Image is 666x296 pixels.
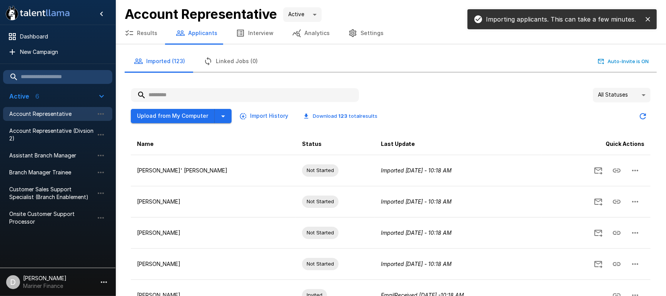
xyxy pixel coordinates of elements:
[137,260,290,268] p: [PERSON_NAME]
[302,198,339,205] span: Not Started
[635,109,651,124] button: Updated Today - 10:18 AM
[194,50,267,72] button: Linked Jobs (0)
[381,261,452,267] i: Imported [DATE] - 10:18 AM
[238,109,291,123] button: Import History
[339,22,393,44] button: Settings
[589,229,608,235] span: Send Invitation
[283,22,339,44] button: Analytics
[283,7,322,22] div: Active
[338,113,347,119] b: 123
[167,22,227,44] button: Applicants
[131,109,215,123] button: Upload from My Computer
[589,197,608,204] span: Send Invitation
[596,55,651,67] button: Auto-Invite is ON
[302,167,339,174] span: Not Started
[381,167,452,174] i: Imported [DATE] - 10:18 AM
[125,6,277,22] b: Account Representative
[381,198,452,205] i: Imported [DATE] - 10:18 AM
[296,133,374,155] th: Status
[589,260,608,266] span: Send Invitation
[137,198,290,206] p: [PERSON_NAME]
[608,197,626,204] span: Copy Interview Link
[642,13,654,25] button: close
[542,133,651,155] th: Quick Actions
[302,260,339,268] span: Not Started
[608,229,626,235] span: Copy Interview Link
[589,166,608,173] span: Send Invitation
[486,15,636,24] p: Importing applicants. This can take a few minutes.
[375,133,542,155] th: Last Update
[593,88,651,102] div: All Statuses
[137,229,290,237] p: [PERSON_NAME]
[381,229,452,236] i: Imported [DATE] - 10:18 AM
[297,110,384,122] button: Download 123 totalresults
[131,133,296,155] th: Name
[137,167,290,174] p: [PERSON_NAME]' [PERSON_NAME]
[608,260,626,266] span: Copy Interview Link
[227,22,283,44] button: Interview
[608,166,626,173] span: Copy Interview Link
[302,229,339,236] span: Not Started
[115,22,167,44] button: Results
[125,50,194,72] button: Imported (123)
